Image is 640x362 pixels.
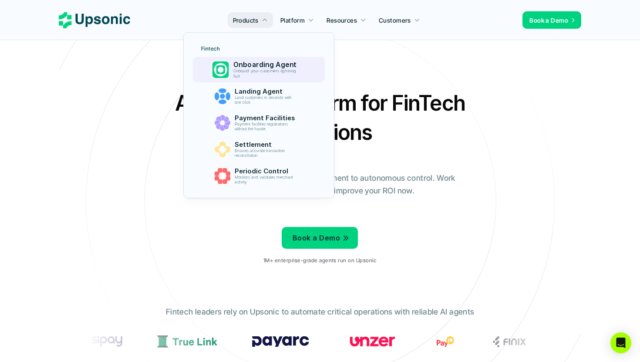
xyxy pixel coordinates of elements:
a: Onboarding AgentOnboard your customers lightning fast [192,57,324,83]
a: Products [228,12,273,28]
p: Fintech leaders rely on Upsonic to automate critical operations with reliable AI agents [166,306,474,318]
a: Landing AgentLand customers in seconds with one click [196,84,322,108]
p: Land customers in seconds with one click [234,95,298,105]
p: Landing Agent [234,88,299,95]
p: Settlement [234,141,299,149]
p: Onboard your customers lightning fast [233,69,300,79]
p: Periodic Control [234,167,299,175]
a: SettlementEnsures accurate transaction reconciliation [196,137,322,162]
a: Payment FacilitiesPayment facilities registrations without the hassle [196,111,322,135]
p: Onboarding Agent [233,61,300,69]
a: Book a Demo [282,227,358,249]
p: From onboarding to compliance to settlement to autonomous control. Work with %82 more efficiency ... [179,172,461,197]
p: Customers [379,16,411,25]
span: Book a Demo [293,233,340,242]
p: Payment Facilities [234,114,299,122]
p: Ensures accurate transaction reconciliation [234,149,298,158]
div: Open Intercom Messenger [610,332,631,353]
a: Book a Demo [522,11,581,29]
h2: Agentic AI Platform for FinTech Operations [168,88,472,147]
p: Resources [327,16,357,25]
p: Products [233,16,259,25]
a: Periodic ControlMonitors and validates merchant activity [196,164,322,188]
span: Book a Demo [529,17,568,24]
p: 1M+ enterprise-grade agents run on Upsonic [263,257,376,264]
p: Payment facilities registrations without the hassle [234,122,298,132]
p: Fintech [201,46,220,52]
p: Monitors and validates merchant activity [234,175,298,185]
p: Platform [280,16,305,25]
